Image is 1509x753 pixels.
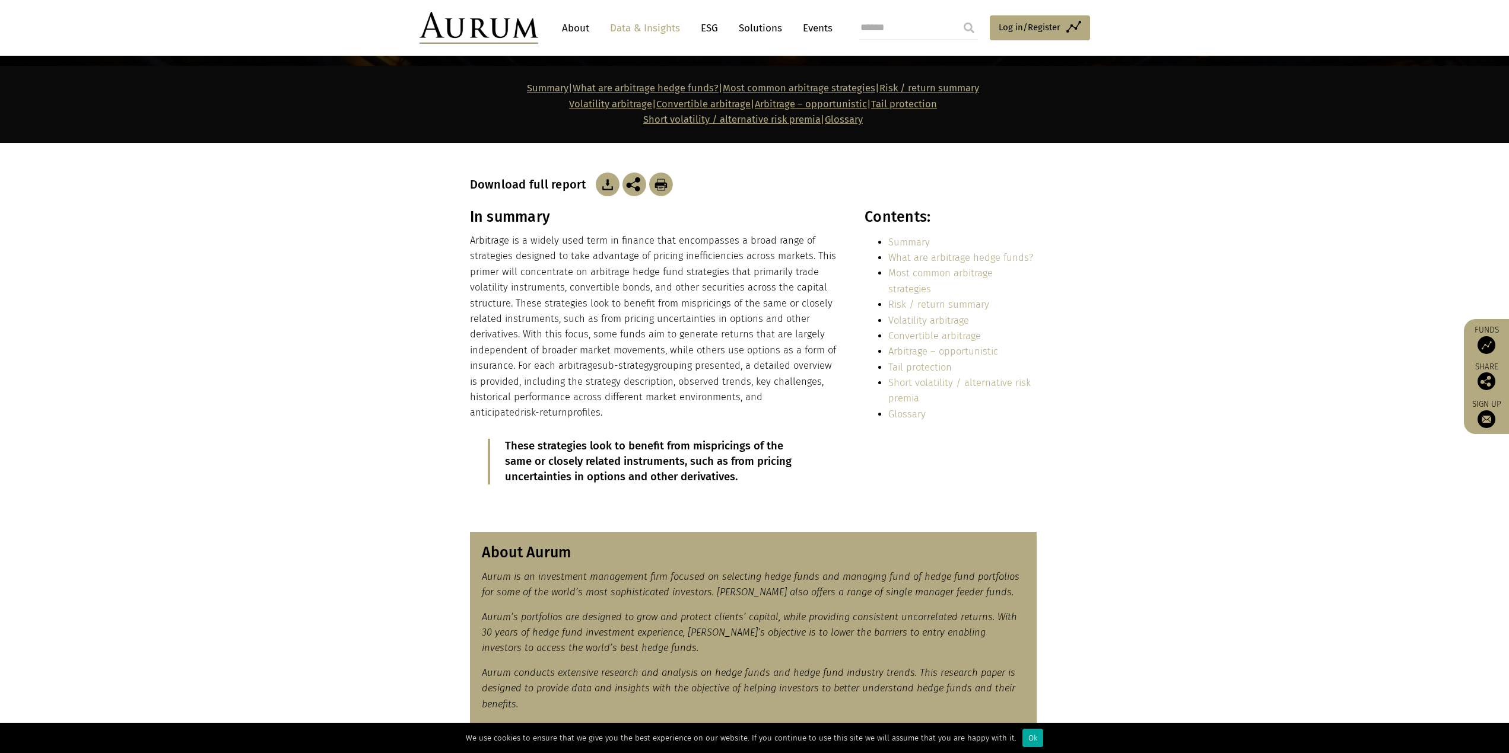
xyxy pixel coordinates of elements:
[470,177,593,192] h3: Download full report
[888,299,989,310] a: Risk / return summary
[556,17,595,39] a: About
[1478,410,1495,428] img: Sign up to our newsletter
[888,237,930,248] a: Summary
[888,267,993,294] a: Most common arbitrage strategies
[888,362,952,373] a: Tail protection
[643,114,821,125] a: Short volatility / alternative risk premia
[482,571,1019,598] em: Aurum is an investment management firm focused on selecting hedge funds and managing fund of hedg...
[797,17,833,39] a: Events
[1478,372,1495,390] img: Share this post
[1470,399,1503,428] a: Sign up
[999,20,1060,34] span: Log in/Register
[888,330,981,342] a: Convertible arbitrage
[470,208,839,226] h3: In summary
[604,17,686,39] a: Data & Insights
[1470,325,1503,354] a: Funds
[888,252,1033,263] a: What are arbitrage hedge funds?
[733,17,788,39] a: Solutions
[888,315,969,326] a: Volatility arbitrage
[871,98,937,110] a: Tail protection
[482,544,1025,561] h3: About Aurum
[482,611,1017,654] em: Aurum’s portfolios are designed to grow and protect clients’ capital, while providing consistent ...
[879,82,979,94] a: Risk / return summary
[888,409,926,420] a: Glossary
[1470,363,1503,390] div: Share
[888,346,998,357] a: Arbitrage – opportunistic
[656,98,751,110] a: Convertible arbitrage
[622,173,646,196] img: Share this post
[569,98,871,110] strong: | | |
[695,17,724,39] a: ESG
[573,82,719,94] a: What are arbitrage hedge funds?
[723,82,875,94] a: Most common arbitrage strategies
[505,439,806,485] p: These strategies look to benefit from mispricings of the same or closely related instruments, suc...
[1022,729,1043,747] div: Ok
[420,12,538,44] img: Aurum
[596,173,620,196] img: Download Article
[888,377,1031,404] a: Short volatility / alternative risk premia
[527,82,568,94] a: Summary
[1478,336,1495,354] img: Access Funds
[520,407,567,418] span: risk-return
[598,360,653,371] span: sub-strategy
[825,114,863,125] a: Glossary
[755,98,867,110] a: Arbitrage – opportunistic
[470,233,839,421] p: Arbitrage is a widely used term in finance that encompasses a broad range of strategies designed ...
[865,208,1036,226] h3: Contents:
[643,114,863,125] span: |
[569,98,652,110] a: Volatility arbitrage
[649,173,673,196] img: Download Article
[482,667,1015,710] em: Aurum conducts extensive research and analysis on hedge funds and hedge fund industry trends. Thi...
[527,82,879,94] strong: | | |
[957,16,981,40] input: Submit
[990,15,1090,40] a: Log in/Register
